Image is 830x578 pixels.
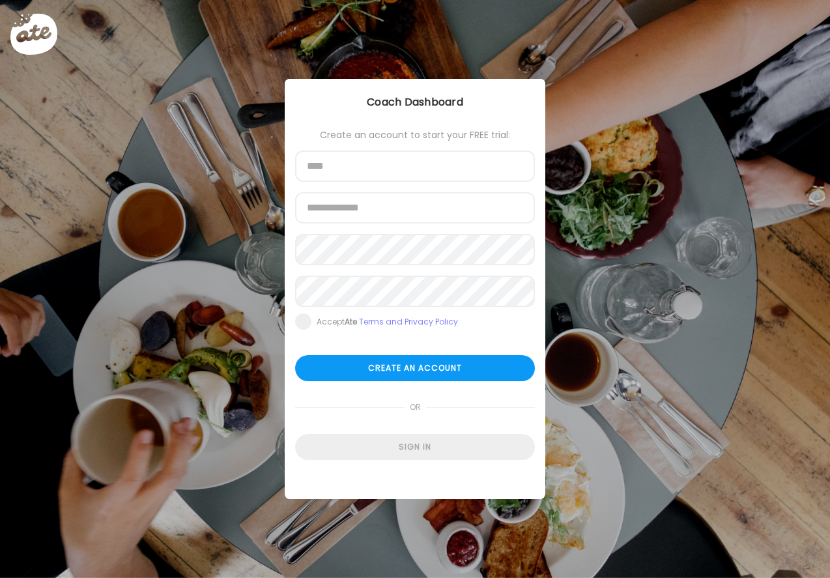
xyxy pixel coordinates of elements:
[285,94,545,110] div: Coach Dashboard
[295,434,535,460] div: Sign in
[345,316,357,327] b: Ate
[295,355,535,381] div: Create an account
[359,316,458,327] a: Terms and Privacy Policy
[405,394,426,420] span: or
[317,317,458,327] div: Accept
[295,130,535,140] div: Create an account to start your FREE trial:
